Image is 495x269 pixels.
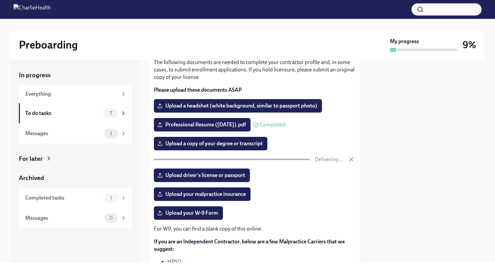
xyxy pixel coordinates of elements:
[19,208,132,228] a: Messages0
[154,118,251,131] label: Professional Resume ([DATE]).pdf
[13,4,51,15] img: CharlieHealth
[167,259,181,265] a: HPSO
[159,102,317,109] span: Upload a headshot (white background, similar to passport photo)
[106,195,116,200] span: 1
[463,39,476,51] h3: 9%
[19,154,43,163] div: For later
[260,122,286,127] span: Completed
[25,90,118,98] div: Everything
[25,214,102,222] div: Messages
[390,38,419,45] strong: My progress
[105,215,117,220] span: 0
[154,238,345,252] strong: If you are an Independent Contractor, below are a few Malpractice Carriers that we suggest:
[159,140,263,147] span: Upload a copy of your degree or transcript
[348,156,355,163] button: Cancel
[25,194,102,202] div: Completed tasks
[19,188,132,208] a: Completed tasks1
[159,121,246,128] span: Professional Resume ([DATE]).pdf
[159,210,218,216] span: Upload your W-9 Form
[159,191,246,198] span: Upload your malpractice insurance
[19,123,132,144] a: Messages1
[154,87,242,93] strong: Please upload these documents ASAP
[19,174,132,182] a: Archived
[154,59,355,81] p: The following documents are needed to complete your contractor profile and, in some cases, to sub...
[154,137,267,150] label: Upload a copy of your degree or transcript
[154,225,355,233] p: For W9, you can find a blank copy of this online.
[19,103,132,123] a: To do tasks7
[154,99,322,113] label: Upload a headshot (white background, similar to passport photo)
[19,71,132,80] a: In progress
[25,110,102,117] div: To do tasks
[19,38,78,52] h2: Preboarding
[106,131,116,136] span: 1
[315,156,342,163] p: Delivering...
[19,85,132,103] a: Everything
[19,154,132,163] a: For later
[154,169,250,182] label: Upload driver's license or passport
[154,187,251,201] label: Upload your malpractice insurance
[106,111,116,116] span: 7
[25,130,102,137] div: Messages
[154,206,223,220] label: Upload your W-9 Form
[159,172,245,179] span: Upload driver's license or passport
